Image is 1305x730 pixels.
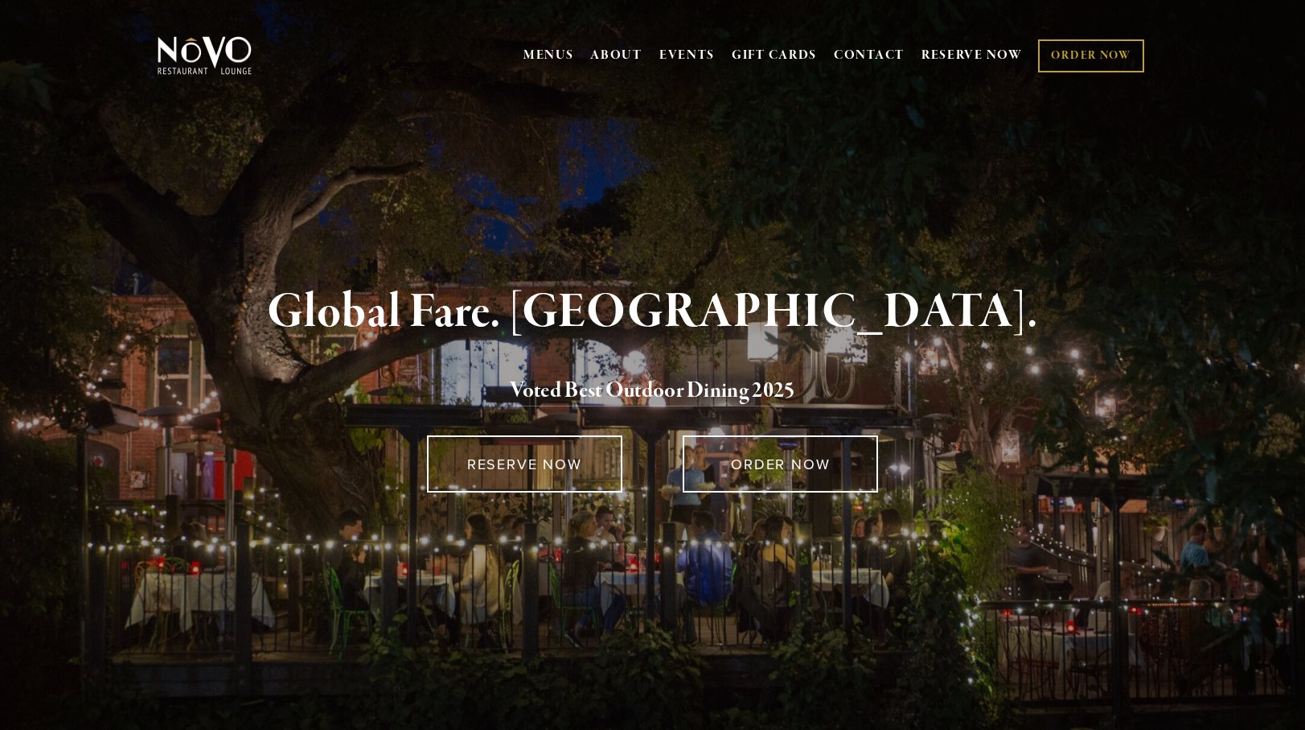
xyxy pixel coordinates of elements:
[154,35,255,76] img: Novo Restaurant &amp; Lounge
[590,47,642,64] a: ABOUT
[427,435,622,493] a: RESERVE NOW
[659,47,715,64] a: EVENTS
[921,40,1023,71] a: RESERVE NOW
[683,435,878,493] a: ORDER NOW
[184,374,1122,408] h2: 5
[510,377,784,407] a: Voted Best Outdoor Dining 202
[267,282,1038,343] strong: Global Fare. [GEOGRAPHIC_DATA].
[732,40,817,71] a: GIFT CARDS
[523,47,574,64] a: MENUS
[834,40,905,71] a: CONTACT
[1038,39,1143,72] a: ORDER NOW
